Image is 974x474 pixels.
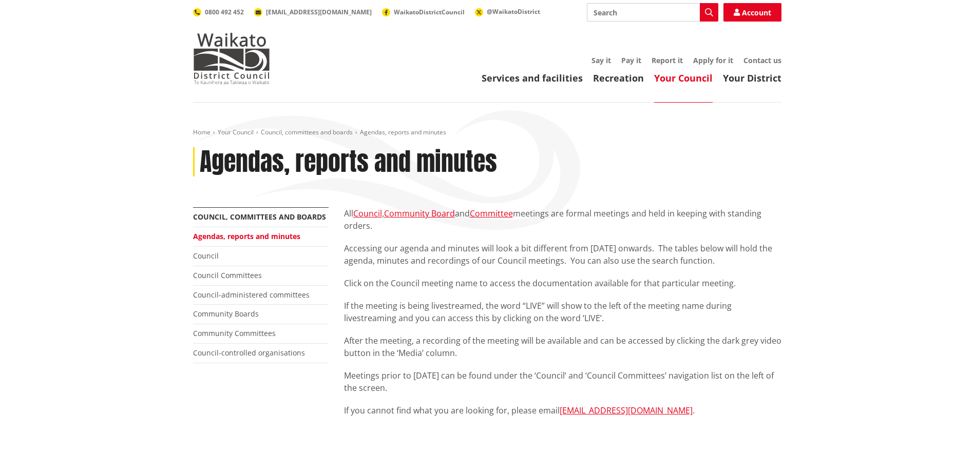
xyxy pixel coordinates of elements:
a: @WaikatoDistrict [475,7,540,16]
span: @WaikatoDistrict [487,7,540,16]
span: Agendas, reports and minutes [360,128,446,136]
img: Waikato District Council - Te Kaunihera aa Takiwaa o Waikato [193,33,270,84]
p: Meetings prior to [DATE] can be found under the ‘Council’ and ‘Council Committees’ navigation lis... [344,369,781,394]
a: Agendas, reports and minutes [193,231,300,241]
input: Search input [587,3,718,22]
a: Say it [591,55,611,65]
a: Your Council [218,128,254,136]
p: If you cannot find what you are looking for, please email . [344,404,781,417]
nav: breadcrumb [193,128,781,137]
a: Council, committees and boards [193,212,326,222]
a: Council [353,208,382,219]
a: Services and facilities [482,72,583,84]
a: Committee [470,208,513,219]
a: WaikatoDistrictCouncil [382,8,465,16]
p: All , and meetings are formal meetings and held in keeping with standing orders. [344,207,781,232]
span: 0800 492 452 [205,8,244,16]
a: Community Boards [193,309,259,319]
a: Council, committees and boards [261,128,353,136]
a: Council Committees [193,270,262,280]
a: Your Council [654,72,713,84]
a: 0800 492 452 [193,8,244,16]
a: Your District [723,72,781,84]
a: [EMAIL_ADDRESS][DOMAIN_NAME] [254,8,372,16]
p: After the meeting, a recording of the meeting will be available and can be accessed by clicking t... [344,334,781,359]
a: Apply for it [693,55,733,65]
a: Contact us [743,55,781,65]
a: Community Committees [193,328,276,338]
p: Click on the Council meeting name to access the documentation available for that particular meeting. [344,277,781,289]
a: Council-administered committees [193,290,310,300]
a: Account [723,3,781,22]
span: [EMAIL_ADDRESS][DOMAIN_NAME] [266,8,372,16]
a: Recreation [593,72,644,84]
a: Report it [652,55,683,65]
a: Home [193,128,211,136]
a: [EMAIL_ADDRESS][DOMAIN_NAME] [560,405,693,416]
a: Pay it [621,55,641,65]
a: Community Board [384,208,455,219]
a: Council-controlled organisations [193,348,305,358]
p: If the meeting is being livestreamed, the word “LIVE” will show to the left of the meeting name d... [344,300,781,324]
h1: Agendas, reports and minutes [200,147,497,177]
span: WaikatoDistrictCouncil [394,8,465,16]
a: Council [193,251,219,261]
span: Accessing our agenda and minutes will look a bit different from [DATE] onwards. The tables below ... [344,243,772,266]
